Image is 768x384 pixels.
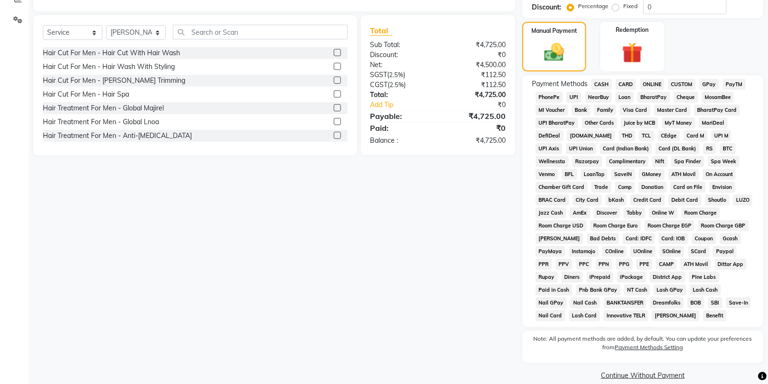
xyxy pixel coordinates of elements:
[674,92,698,103] span: Cheque
[536,118,578,128] span: UPI BharatPay
[43,103,164,113] div: Hair Treatment For Men - Global Majirel
[582,118,617,128] span: Other Cards
[703,143,716,154] span: RS
[43,89,129,99] div: Hair Cut For Men - Hair Spa
[708,156,739,167] span: Spa Week
[587,233,619,244] span: Bad Debts
[363,70,438,80] div: ( )
[650,272,685,283] span: District App
[567,130,615,141] span: [DOMAIN_NAME]
[438,122,513,134] div: ₹0
[536,207,566,218] span: Jazz Cash
[649,207,678,218] span: Online W
[656,143,699,154] span: Card (DL Bank)
[652,310,699,321] span: [PERSON_NAME]
[615,343,683,352] label: Payment Methods Setting
[726,297,751,308] span: Save-In
[658,130,680,141] span: CEdge
[363,90,438,100] div: Total:
[581,169,608,180] span: LoanTap
[572,105,590,116] span: Bank
[531,27,577,35] label: Manual Payment
[43,117,159,127] div: Hair Treatment For Men - Global Lnoa
[623,233,655,244] span: Card: IDFC
[699,79,719,90] span: GPay
[733,195,753,206] span: LUZO
[585,92,612,103] span: NearBuy
[591,79,612,90] span: CASH
[652,156,668,167] span: Nift
[438,110,513,122] div: ₹4,725.00
[438,70,513,80] div: ₹112.50
[720,143,736,154] span: BTC
[438,136,513,146] div: ₹4,725.00
[363,40,438,50] div: Sub Total:
[654,285,686,295] span: Lash GPay
[670,182,706,193] span: Card on File
[708,297,722,308] span: SBI
[630,195,665,206] span: Credit Card
[621,118,658,128] span: Juice by MCB
[569,246,598,257] span: Instamojo
[566,143,596,154] span: UPI Union
[43,76,185,86] div: Hair Cut For Men - [PERSON_NAME] Trimming
[604,297,647,308] span: BANKTANSFER
[576,259,592,270] span: PPC
[702,92,734,103] span: MosamBee
[363,100,450,110] a: Add Tip
[630,246,656,257] span: UOnline
[363,110,438,122] div: Payable:
[536,92,563,103] span: PhonePe
[668,79,696,90] span: CUSTOM
[715,259,747,270] span: Dittor App
[705,195,729,206] span: Shoutlo
[688,297,704,308] span: BOB
[536,130,563,141] span: DefiDeal
[617,272,646,283] span: iPackage
[616,92,634,103] span: Loan
[638,182,667,193] span: Donation
[370,80,388,89] span: CGST
[438,60,513,70] div: ₹4,500.00
[616,79,636,90] span: CARD
[363,50,438,60] div: Discount:
[694,105,740,116] span: BharatPay Card
[532,79,588,89] span: Payment Methods
[532,2,561,12] div: Discount:
[43,131,192,141] div: Hair Treatment For Men - Anti-[MEDICAL_DATA]
[600,143,652,154] span: Card (Indian Bank)
[536,259,552,270] span: PPR
[615,182,635,193] span: Comp
[567,92,581,103] span: UPI
[594,105,617,116] span: Family
[658,233,688,244] span: Card: IOB
[536,156,569,167] span: Wellnessta
[620,105,650,116] span: Visa Card
[711,130,732,141] span: UPI M
[703,310,727,321] span: Benefit
[561,272,583,283] span: Diners
[623,2,638,10] label: Fixed
[570,297,600,308] span: Nail Cash
[43,62,175,72] div: Hair Cut For Men - Hair Wash With Styling
[619,130,636,141] span: THD
[562,169,577,180] span: BFL
[645,220,695,231] span: Room Charge EGP
[654,105,690,116] span: Master Card
[616,26,648,34] label: Redemption
[662,118,695,128] span: MyT Money
[438,40,513,50] div: ₹4,725.00
[639,169,665,180] span: GMoney
[450,100,513,110] div: ₹0
[637,259,652,270] span: PPE
[668,169,699,180] span: ATH Movil
[594,207,620,218] span: Discover
[692,233,716,244] span: Coupon
[616,259,633,270] span: PPG
[650,297,684,308] span: Dreamfolks
[604,310,648,321] span: Innovative TELR
[639,130,654,141] span: TCL
[656,259,677,270] span: CAMP
[638,92,670,103] span: BharatPay
[536,285,572,295] span: Paid in Cash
